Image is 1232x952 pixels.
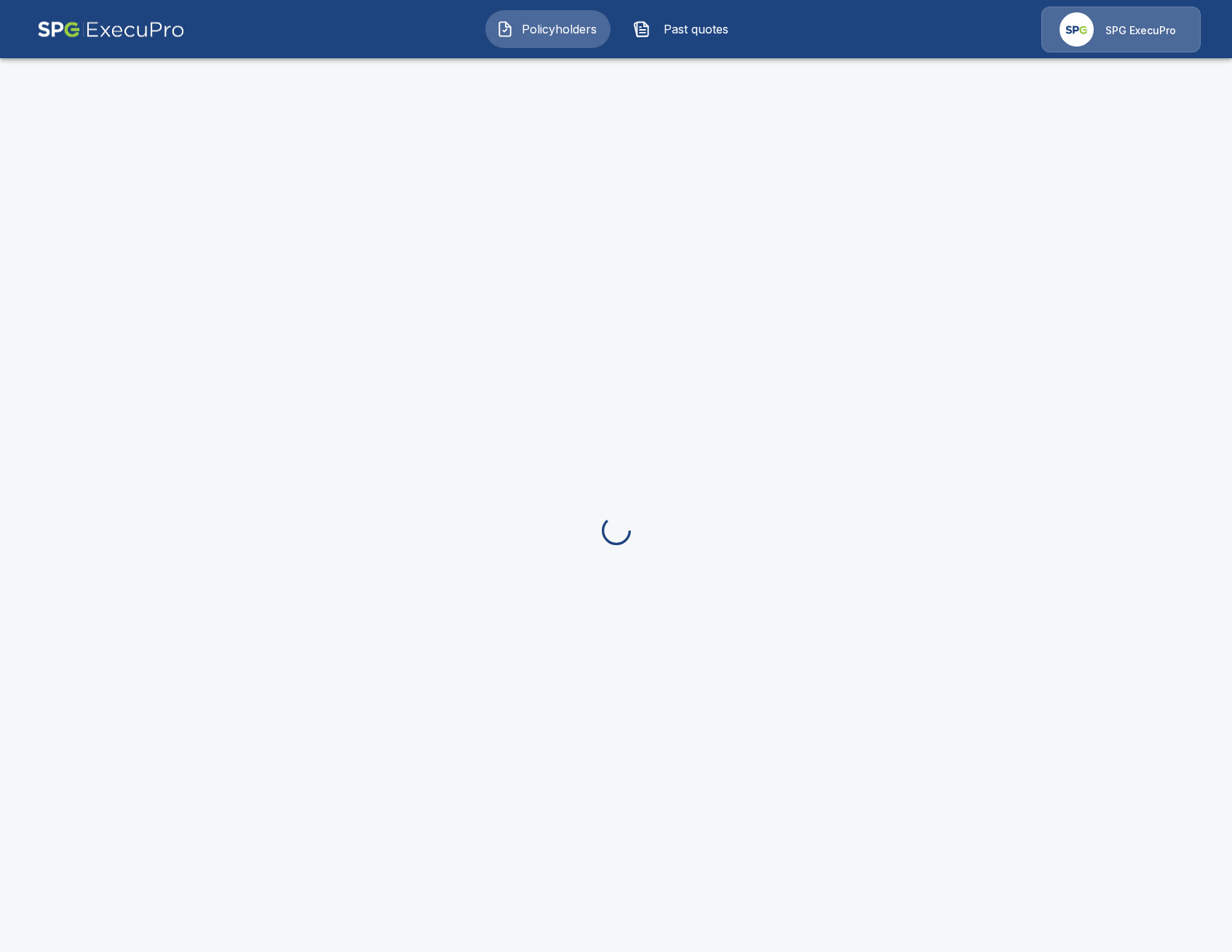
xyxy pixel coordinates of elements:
a: Agency IconSPG ExecuPro [1041,7,1201,52]
img: Agency Icon [1060,12,1094,47]
img: Policyholders Icon [496,20,514,38]
span: Past quotes [656,20,736,38]
p: SPG ExecuPro [1105,23,1176,38]
button: Policyholders IconPolicyholders [485,10,611,48]
span: Policyholders [520,20,600,38]
img: AA Logo [37,7,185,52]
img: Past quotes Icon [633,20,651,38]
button: Past quotes IconPast quotes [622,10,747,48]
